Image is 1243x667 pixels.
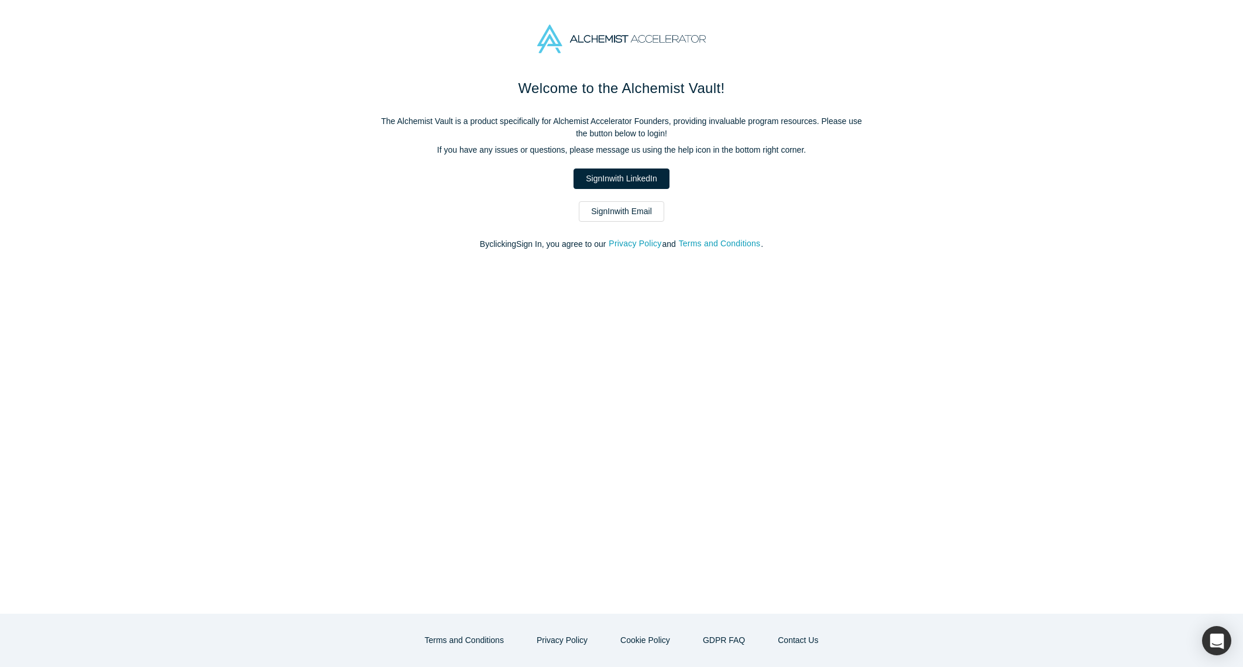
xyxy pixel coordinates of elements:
[765,630,830,651] button: Contact Us
[608,630,682,651] button: Cookie Policy
[678,237,761,250] button: Terms and Conditions
[579,201,664,222] a: SignInwith Email
[574,169,669,189] a: SignInwith LinkedIn
[691,630,757,651] a: GDPR FAQ
[376,115,867,140] p: The Alchemist Vault is a product specifically for Alchemist Accelerator Founders, providing inval...
[376,238,867,250] p: By clicking Sign In , you agree to our and .
[376,144,867,156] p: If you have any issues or questions, please message us using the help icon in the bottom right co...
[376,78,867,99] h1: Welcome to the Alchemist Vault!
[608,237,662,250] button: Privacy Policy
[537,25,706,53] img: Alchemist Accelerator Logo
[524,630,600,651] button: Privacy Policy
[413,630,516,651] button: Terms and Conditions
